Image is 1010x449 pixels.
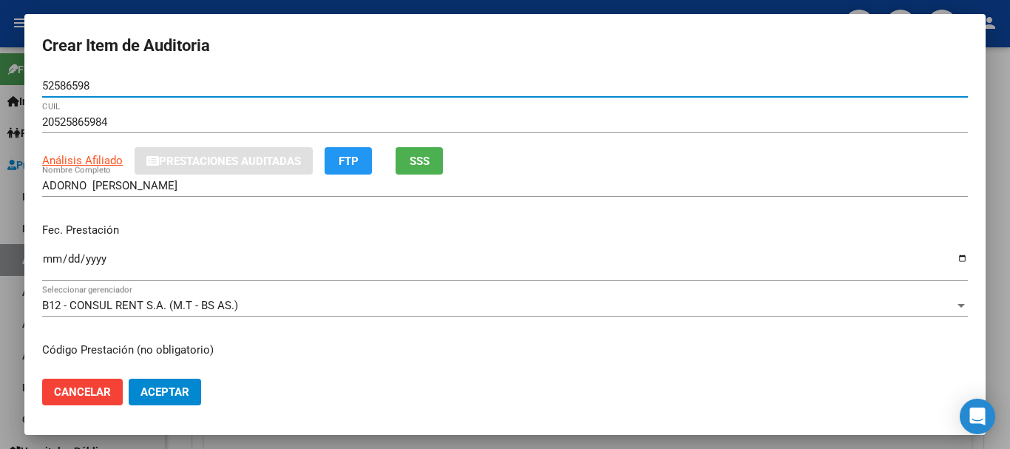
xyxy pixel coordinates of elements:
span: Prestaciones Auditadas [159,155,301,168]
div: Open Intercom Messenger [960,399,995,434]
span: Cancelar [54,385,111,399]
button: Aceptar [129,379,201,405]
button: Cancelar [42,379,123,405]
span: SSS [410,155,430,168]
p: Fec. Prestación [42,222,968,239]
span: Aceptar [140,385,189,399]
button: FTP [325,147,372,175]
button: Prestaciones Auditadas [135,147,313,175]
p: Código Prestación (no obligatorio) [42,342,968,359]
span: Análisis Afiliado [42,154,123,167]
h2: Crear Item de Auditoria [42,32,968,60]
button: SSS [396,147,443,175]
span: FTP [339,155,359,168]
span: B12 - CONSUL RENT S.A. (M.T - BS AS.) [42,299,238,312]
